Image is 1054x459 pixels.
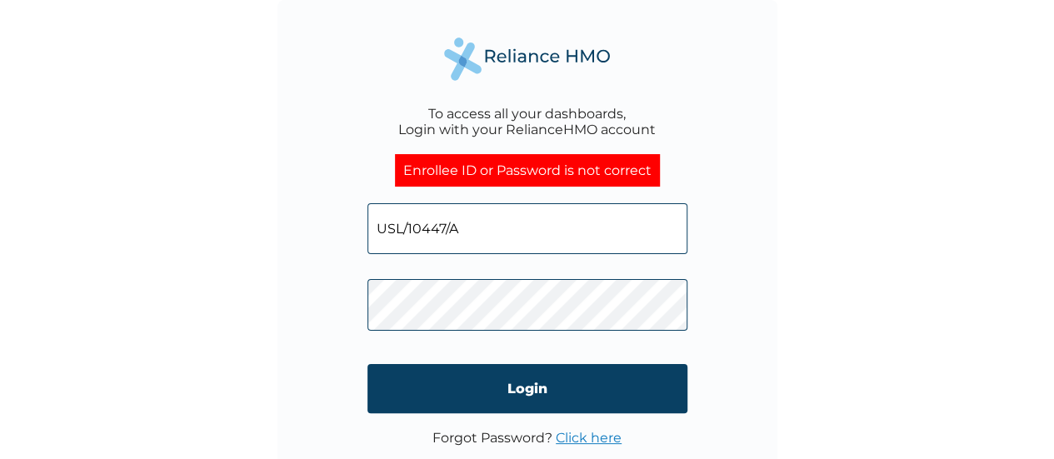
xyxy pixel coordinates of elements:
p: Forgot Password? [432,430,622,446]
input: Email address or HMO ID [367,203,687,254]
img: Reliance Health's Logo [444,37,611,80]
a: Click here [556,430,622,446]
input: Login [367,364,687,413]
div: Enrollee ID or Password is not correct [395,154,660,187]
div: To access all your dashboards, Login with your RelianceHMO account [398,106,656,137]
